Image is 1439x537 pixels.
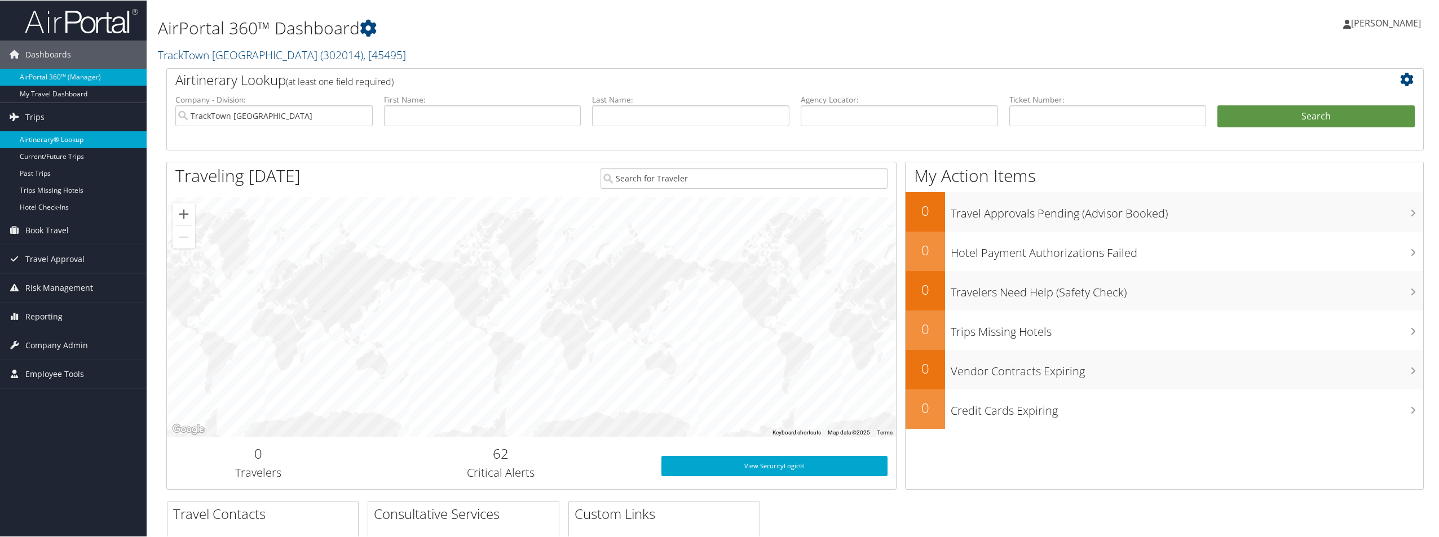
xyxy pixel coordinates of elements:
[601,167,888,188] input: Search for Traveler
[575,504,760,523] h2: Custom Links
[25,40,71,68] span: Dashboards
[25,103,45,131] span: Trips
[384,94,581,105] label: First Name:
[951,318,1423,339] h3: Trips Missing Hotels
[906,389,1423,428] a: 0Credit Cards Expiring
[320,47,363,62] span: ( 302014 )
[357,464,645,480] h3: Critical Alerts
[592,94,789,105] label: Last Name:
[1009,94,1207,105] label: Ticket Number:
[173,202,195,225] button: Zoom in
[661,455,888,476] a: View SecurityLogic®
[170,421,207,436] a: Open this area in Google Maps (opens a new window)
[175,464,341,480] h3: Travelers
[951,239,1423,260] h3: Hotel Payment Authorizations Failed
[25,216,69,244] span: Book Travel
[1217,105,1415,127] button: Search
[158,47,406,62] a: TrackTown [GEOGRAPHIC_DATA]
[906,398,945,417] h2: 0
[175,163,301,187] h1: Traveling [DATE]
[801,94,998,105] label: Agency Locator:
[363,47,406,62] span: , [ 45495 ]
[828,429,870,435] span: Map data ©2025
[1343,6,1432,39] a: [PERSON_NAME]
[25,331,88,359] span: Company Admin
[175,443,341,463] h2: 0
[173,504,358,523] h2: Travel Contacts
[173,225,195,248] button: Zoom out
[906,192,1423,231] a: 0Travel Approvals Pending (Advisor Booked)
[906,201,945,220] h2: 0
[25,7,138,34] img: airportal-logo.png
[906,358,945,378] h2: 0
[906,163,1423,187] h1: My Action Items
[951,357,1423,379] h3: Vendor Contracts Expiring
[877,429,893,435] a: Terms (opens in new tab)
[357,443,645,463] h2: 62
[286,75,394,87] span: (at least one field required)
[25,302,63,330] span: Reporting
[1351,16,1421,29] span: [PERSON_NAME]
[773,428,821,436] button: Keyboard shortcuts
[951,278,1423,300] h3: Travelers Need Help (Safety Check)
[170,421,207,436] img: Google
[175,94,373,105] label: Company - Division:
[951,397,1423,418] h3: Credit Cards Expiring
[906,270,1423,310] a: 0Travelers Need Help (Safety Check)
[374,504,559,523] h2: Consultative Services
[25,360,84,388] span: Employee Tools
[906,310,1423,349] a: 0Trips Missing Hotels
[906,319,945,338] h2: 0
[906,279,945,299] h2: 0
[175,70,1310,89] h2: Airtinerary Lookup
[906,231,1423,270] a: 0Hotel Payment Authorizations Failed
[906,349,1423,389] a: 0Vendor Contracts Expiring
[25,245,85,273] span: Travel Approval
[906,240,945,259] h2: 0
[25,273,93,301] span: Risk Management
[951,199,1423,221] h3: Travel Approvals Pending (Advisor Booked)
[158,16,1008,39] h1: AirPortal 360™ Dashboard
